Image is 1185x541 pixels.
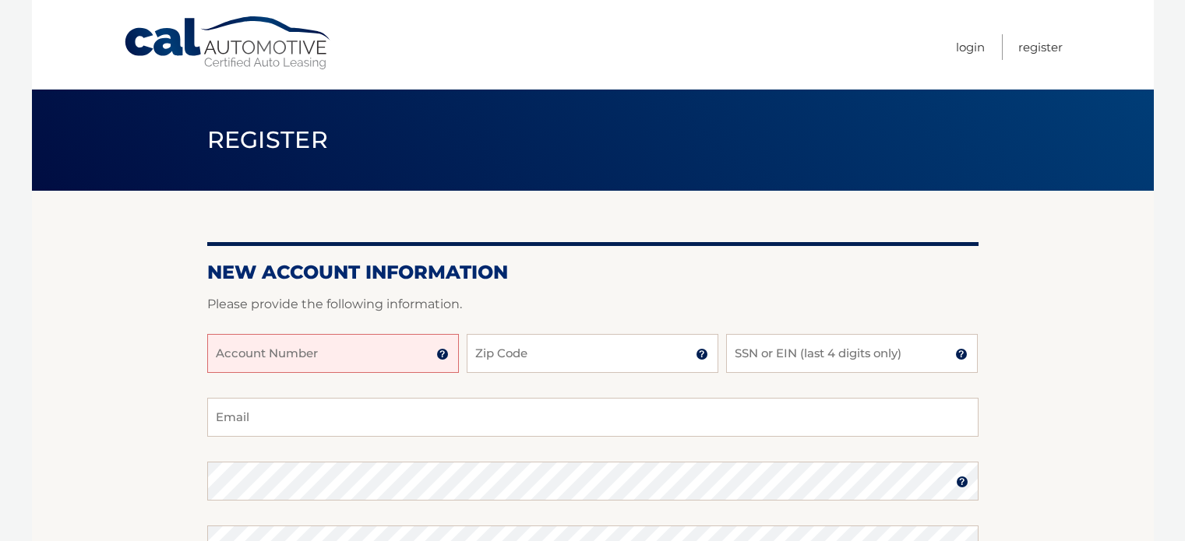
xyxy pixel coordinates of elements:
[436,348,449,360] img: tooltip.svg
[955,348,968,360] img: tooltip.svg
[696,348,708,360] img: tooltip.svg
[207,125,329,154] span: Register
[1018,34,1063,60] a: Register
[956,34,985,60] a: Login
[207,398,979,437] input: Email
[207,334,459,373] input: Account Number
[726,334,978,373] input: SSN or EIN (last 4 digits only)
[467,334,718,373] input: Zip Code
[956,476,968,488] img: tooltip.svg
[207,293,979,315] p: Please provide the following information.
[123,16,333,71] a: Cal Automotive
[207,261,979,284] h2: New Account Information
